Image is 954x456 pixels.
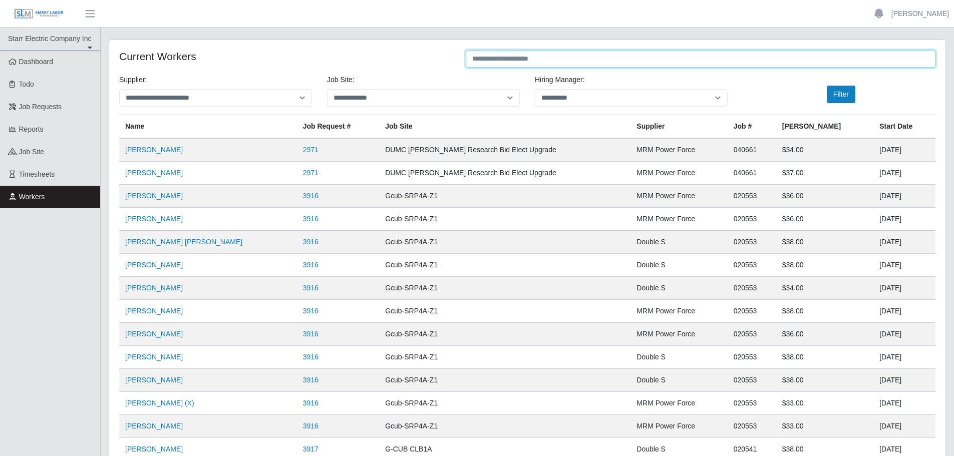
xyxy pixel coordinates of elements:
[728,277,776,300] td: 020553
[728,138,776,162] td: 040661
[125,445,183,453] a: [PERSON_NAME]
[630,323,727,346] td: MRM Power Force
[728,162,776,185] td: 040661
[630,138,727,162] td: MRM Power Force
[728,185,776,208] td: 020553
[303,169,319,177] a: 2971
[125,284,183,292] a: [PERSON_NAME]
[728,208,776,231] td: 020553
[630,162,727,185] td: MRM Power Force
[379,115,630,139] th: job site
[630,369,727,392] td: Double S
[776,300,873,323] td: $38.00
[14,9,64,20] img: SLM Logo
[891,9,949,19] a: [PERSON_NAME]
[728,346,776,369] td: 020553
[776,115,873,139] th: [PERSON_NAME]
[379,277,630,300] td: Gcub-SRP4A-Z1
[873,392,935,415] td: [DATE]
[379,369,630,392] td: Gcub-SRP4A-Z1
[379,231,630,254] td: Gcub-SRP4A-Z1
[125,238,242,246] a: [PERSON_NAME] [PERSON_NAME]
[776,392,873,415] td: $33.00
[776,277,873,300] td: $34.00
[873,277,935,300] td: [DATE]
[630,185,727,208] td: MRM Power Force
[303,353,319,361] a: 3916
[873,115,935,139] th: Start Date
[125,399,194,407] a: [PERSON_NAME] (X)
[630,115,727,139] th: Supplier
[303,376,319,384] a: 3916
[303,192,319,200] a: 3916
[630,346,727,369] td: Double S
[776,138,873,162] td: $34.00
[728,392,776,415] td: 020553
[379,415,630,438] td: Gcub-SRP4A-Z1
[379,300,630,323] td: Gcub-SRP4A-Z1
[19,193,45,201] span: Workers
[303,215,319,223] a: 3916
[776,346,873,369] td: $38.00
[119,115,297,139] th: Name
[379,323,630,346] td: Gcub-SRP4A-Z1
[776,254,873,277] td: $38.00
[125,215,183,223] a: [PERSON_NAME]
[776,208,873,231] td: $36.00
[630,208,727,231] td: MRM Power Force
[630,254,727,277] td: Double S
[125,376,183,384] a: [PERSON_NAME]
[379,208,630,231] td: Gcub-SRP4A-Z1
[125,307,183,315] a: [PERSON_NAME]
[728,369,776,392] td: 020553
[873,231,935,254] td: [DATE]
[379,162,630,185] td: DUMC [PERSON_NAME] Research Bid Elect Upgrade
[535,75,585,85] label: Hiring Manager:
[303,399,319,407] a: 3916
[776,415,873,438] td: $33.00
[379,185,630,208] td: Gcub-SRP4A-Z1
[303,330,319,338] a: 3916
[119,50,451,63] h4: Current Workers
[125,146,183,154] a: [PERSON_NAME]
[19,58,54,66] span: Dashboard
[125,330,183,338] a: [PERSON_NAME]
[728,415,776,438] td: 020553
[776,369,873,392] td: $38.00
[303,445,319,453] a: 3917
[873,346,935,369] td: [DATE]
[379,346,630,369] td: Gcub-SRP4A-Z1
[303,307,319,315] a: 3916
[19,80,34,88] span: Todo
[873,185,935,208] td: [DATE]
[19,125,44,133] span: Reports
[19,103,62,111] span: Job Requests
[125,192,183,200] a: [PERSON_NAME]
[297,115,379,139] th: Job Request #
[19,148,45,156] span: job site
[303,422,319,430] a: 3916
[303,284,319,292] a: 3916
[776,162,873,185] td: $37.00
[873,300,935,323] td: [DATE]
[125,353,183,361] a: [PERSON_NAME]
[125,422,183,430] a: [PERSON_NAME]
[630,277,727,300] td: Double S
[873,138,935,162] td: [DATE]
[873,208,935,231] td: [DATE]
[873,323,935,346] td: [DATE]
[728,115,776,139] th: Job #
[630,392,727,415] td: MRM Power Force
[379,392,630,415] td: Gcub-SRP4A-Z1
[19,170,55,178] span: Timesheets
[728,323,776,346] td: 020553
[125,261,183,269] a: [PERSON_NAME]
[303,146,319,154] a: 2971
[303,238,319,246] a: 3916
[776,323,873,346] td: $36.00
[630,415,727,438] td: MRM Power Force
[873,162,935,185] td: [DATE]
[379,138,630,162] td: DUMC [PERSON_NAME] Research Bid Elect Upgrade
[630,231,727,254] td: Double S
[630,300,727,323] td: MRM Power Force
